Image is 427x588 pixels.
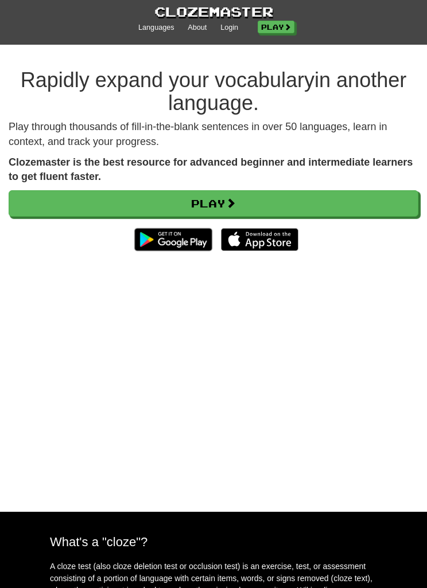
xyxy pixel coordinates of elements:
[138,23,174,33] a: Languages
[220,23,238,33] a: Login
[188,23,207,33] a: About
[154,2,273,21] a: Clozemaster
[221,228,298,251] img: Download_on_the_App_Store_Badge_US-UK_135x40-25178aeef6eb6b83b96f5f2d004eda3bffbb37122de64afbaef7...
[9,156,413,183] strong: Clozemaster is the best resource for advanced beginner and intermediate learners to get fluent fa...
[50,535,377,549] h2: What's a "cloze"?
[9,120,418,149] p: Play through thousands of fill-in-the-blank sentences in over 50 languages, learn in context, and...
[258,21,294,33] a: Play
[129,222,218,257] img: Get it on Google Play
[9,190,418,217] a: Play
